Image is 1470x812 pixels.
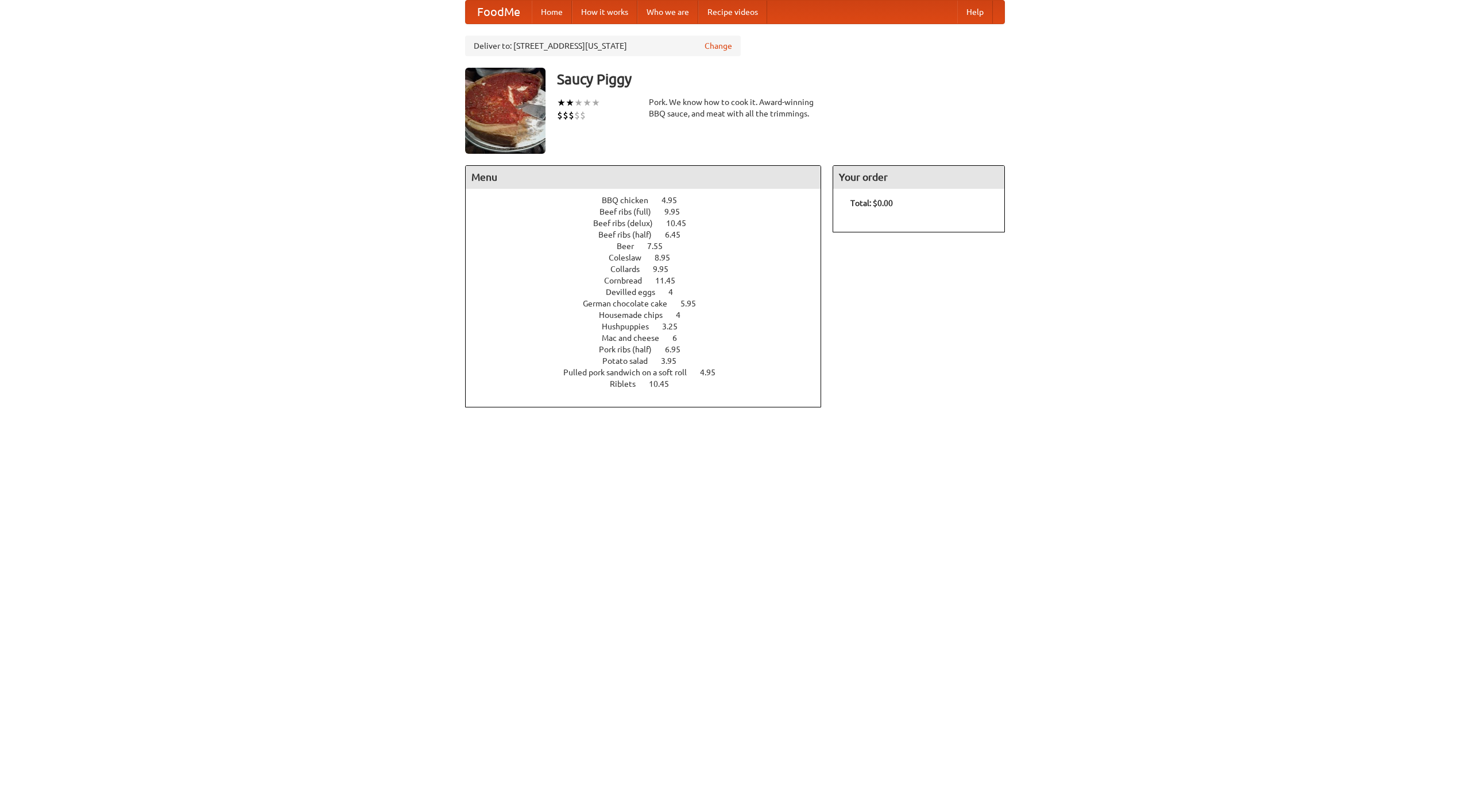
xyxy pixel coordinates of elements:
a: Pulled pork sandwich on a soft roll 4.95 [563,368,737,377]
span: 4 [676,310,692,320]
h4: Menu [466,166,821,189]
h3: Saucy Piggy [557,68,1005,91]
a: Housemade chips 4 [599,310,702,320]
span: Coleslaw [609,253,653,262]
a: Devilled eggs 4 [606,287,694,297]
a: Beer 7.55 [617,242,684,251]
li: ★ [591,96,600,109]
span: 4 [668,287,684,297]
span: Pork ribs (half) [599,345,663,354]
a: BBQ chicken 4.95 [602,196,698,205]
span: 9.95 [653,265,680,274]
span: Collards [610,265,651,274]
span: Devilled eggs [606,287,667,297]
a: Beef ribs (delux) 10.45 [593,219,707,228]
a: Potato salad 3.95 [602,356,698,366]
li: ★ [574,96,583,109]
h4: Your order [833,166,1004,189]
li: ★ [566,96,574,109]
a: How it works [572,1,637,24]
li: $ [580,109,586,122]
b: Total: $0.00 [850,199,893,208]
li: ★ [557,96,566,109]
span: 3.95 [661,356,688,366]
span: Mac and cheese [602,333,671,343]
span: 6.95 [665,345,692,354]
div: Deliver to: [STREET_ADDRESS][US_STATE] [465,36,741,56]
li: $ [568,109,574,122]
span: Beer [617,242,645,251]
a: Recipe videos [698,1,767,24]
span: 10.45 [666,219,698,228]
span: 10.45 [649,379,680,388]
span: 4.95 [700,368,727,377]
span: 4.95 [661,196,688,205]
a: Collards 9.95 [610,265,690,274]
span: 9.95 [664,207,691,216]
a: Cornbread 11.45 [604,276,697,285]
span: Beef ribs (half) [598,230,663,239]
span: Cornbread [604,276,653,285]
span: Pulled pork sandwich on a soft roll [563,368,698,377]
a: Help [957,1,993,24]
a: Beef ribs (full) 9.95 [599,207,701,216]
a: German chocolate cake 5.95 [583,299,717,308]
a: Hushpuppies 3.25 [602,322,699,331]
span: Beef ribs (delux) [593,219,664,228]
span: 7.55 [647,242,674,251]
li: ★ [583,96,591,109]
span: Hushpuppies [602,322,660,331]
span: 6 [672,333,688,343]
span: BBQ chicken [602,196,660,205]
span: 6.45 [665,230,692,239]
li: $ [563,109,568,122]
span: 5.95 [680,299,707,308]
span: Beef ribs (full) [599,207,663,216]
span: Potato salad [602,356,659,366]
a: Home [532,1,572,24]
a: Beef ribs (half) 6.45 [598,230,702,239]
div: Pork. We know how to cook it. Award-winning BBQ sauce, and meat with all the trimmings. [649,96,821,119]
a: Mac and cheese 6 [602,333,698,343]
a: Pork ribs (half) 6.95 [599,345,702,354]
span: 11.45 [655,276,687,285]
li: $ [574,109,580,122]
a: Coleslaw 8.95 [609,253,691,262]
span: Riblets [610,379,647,388]
a: FoodMe [466,1,532,24]
span: 3.25 [662,322,689,331]
span: German chocolate cake [583,299,679,308]
a: Who we are [637,1,698,24]
a: Riblets 10.45 [610,379,690,388]
span: Housemade chips [599,310,674,320]
a: Change [705,40,732,52]
li: $ [557,109,563,122]
span: 8.95 [655,253,682,262]
img: angular.jpg [465,68,546,154]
